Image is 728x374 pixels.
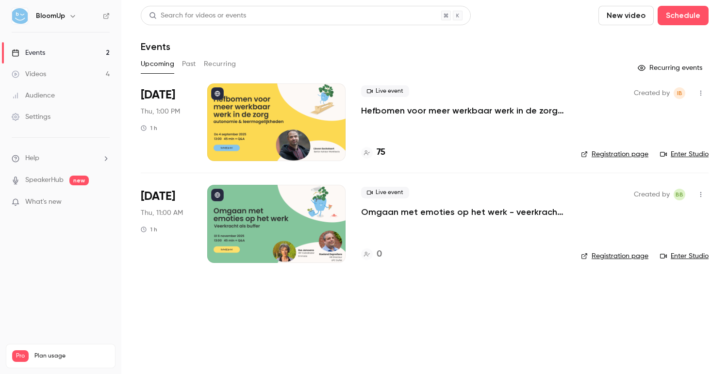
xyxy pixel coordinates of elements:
[12,153,110,163] li: help-dropdown-opener
[141,56,174,72] button: Upcoming
[12,8,28,24] img: BloomUp
[12,112,50,122] div: Settings
[377,248,382,261] h4: 0
[361,105,565,116] a: Hefbomen voor meer werkbaar werk in de zorg - autonomie & leermogelijkheden
[361,206,565,218] a: Omgaan met emoties op het werk - veerkracht als buffer
[674,189,685,200] span: Benjamin Bergers
[141,83,192,161] div: Sep 4 Thu, 1:00 PM (Europe/Brussels)
[658,6,709,25] button: Schedule
[377,146,385,159] h4: 75
[141,41,170,52] h1: Events
[677,87,682,99] span: IB
[141,124,157,132] div: 1 h
[141,87,175,103] span: [DATE]
[141,185,192,262] div: Nov 6 Thu, 11:00 AM (Europe/Brussels)
[598,6,654,25] button: New video
[25,153,39,163] span: Help
[69,176,89,185] span: new
[660,251,709,261] a: Enter Studio
[141,226,157,233] div: 1 h
[182,56,196,72] button: Past
[634,87,670,99] span: Created by
[674,87,685,99] span: Info Bloomup
[361,187,409,198] span: Live event
[12,48,45,58] div: Events
[25,197,62,207] span: What's new
[361,248,382,261] a: 0
[12,69,46,79] div: Videos
[581,251,648,261] a: Registration page
[149,11,246,21] div: Search for videos or events
[204,56,236,72] button: Recurring
[361,85,409,97] span: Live event
[676,189,683,200] span: BB
[34,352,109,360] span: Plan usage
[25,175,64,185] a: SpeakerHub
[660,149,709,159] a: Enter Studio
[141,208,183,218] span: Thu, 11:00 AM
[12,91,55,100] div: Audience
[581,149,648,159] a: Registration page
[634,189,670,200] span: Created by
[12,350,29,362] span: Pro
[141,107,180,116] span: Thu, 1:00 PM
[141,189,175,204] span: [DATE]
[633,60,709,76] button: Recurring events
[361,146,385,159] a: 75
[98,198,110,207] iframe: Noticeable Trigger
[36,11,65,21] h6: BloomUp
